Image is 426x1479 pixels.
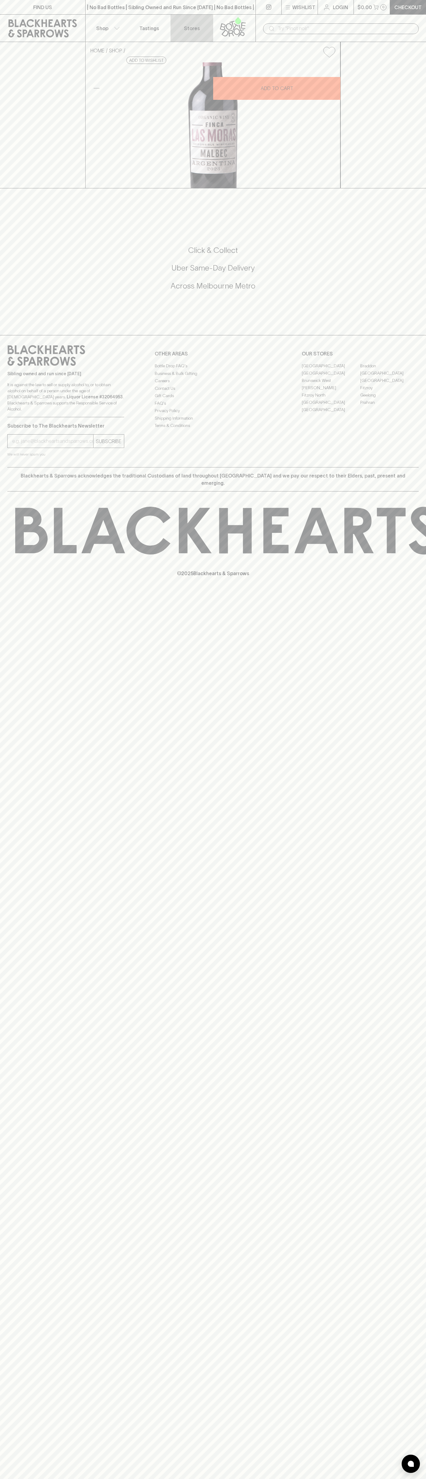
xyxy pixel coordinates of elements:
[126,57,166,64] button: Add to wishlist
[12,436,93,446] input: e.g. jane@blackheartsandsparrows.com.au
[155,422,272,429] a: Terms & Conditions
[357,4,372,11] p: $0.00
[333,4,348,11] p: Login
[360,391,419,399] a: Geelong
[302,377,360,384] a: Brunswick West
[7,245,419,255] h5: Click & Collect
[155,385,272,392] a: Contact Us
[360,384,419,391] a: Fitzroy
[213,77,340,100] button: ADD TO CART
[292,4,315,11] p: Wishlist
[7,371,124,377] p: Sibling owned and run since [DATE]
[360,369,419,377] a: [GEOGRAPHIC_DATA]
[302,362,360,369] a: [GEOGRAPHIC_DATA]
[12,472,414,487] p: Blackhearts & Sparrows acknowledges the traditional Custodians of land throughout [GEOGRAPHIC_DAT...
[7,263,419,273] h5: Uber Same-Day Delivery
[93,435,124,448] button: SUBSCRIBE
[86,62,340,188] img: 39764.png
[155,370,272,377] a: Business & Bulk Gifting
[302,399,360,406] a: [GEOGRAPHIC_DATA]
[7,451,124,457] p: We will never spam you
[90,48,104,53] a: HOME
[360,377,419,384] a: [GEOGRAPHIC_DATA]
[394,4,422,11] p: Checkout
[7,221,419,323] div: Call to action block
[67,394,123,399] strong: Liquor License #32064953
[302,350,419,357] p: OUR STORES
[109,48,122,53] a: SHOP
[302,391,360,399] a: Fitzroy North
[278,24,414,33] input: Try "Pinot noir"
[302,384,360,391] a: [PERSON_NAME]
[155,350,272,357] p: OTHER AREAS
[96,25,108,32] p: Shop
[139,25,159,32] p: Tastings
[7,382,124,412] p: It is against the law to sell or supply alcohol to, or to obtain alcohol on behalf of a person un...
[155,377,272,385] a: Careers
[321,44,338,60] button: Add to wishlist
[184,25,200,32] p: Stores
[155,400,272,407] a: FAQ's
[382,5,385,9] p: 0
[360,399,419,406] a: Prahran
[33,4,52,11] p: FIND US
[96,438,121,445] p: SUBSCRIBE
[86,15,128,42] button: Shop
[7,281,419,291] h5: Across Melbourne Metro
[128,15,171,42] a: Tastings
[7,422,124,429] p: Subscribe to The Blackhearts Newsletter
[171,15,213,42] a: Stores
[155,362,272,370] a: Bottle Drop FAQ's
[302,369,360,377] a: [GEOGRAPHIC_DATA]
[155,392,272,400] a: Gift Cards
[408,1461,414,1467] img: bubble-icon
[360,362,419,369] a: Braddon
[155,414,272,422] a: Shipping Information
[261,85,293,92] p: ADD TO CART
[302,406,360,413] a: [GEOGRAPHIC_DATA]
[155,407,272,414] a: Privacy Policy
